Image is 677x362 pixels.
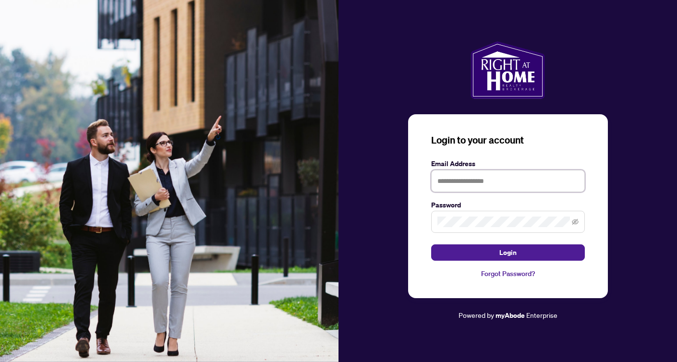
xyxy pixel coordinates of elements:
span: Powered by [459,311,494,319]
label: Password [431,200,585,210]
a: Forgot Password? [431,268,585,279]
span: eye-invisible [572,218,579,225]
span: Login [499,245,517,260]
h3: Login to your account [431,133,585,147]
span: Enterprise [526,311,557,319]
button: Login [431,244,585,261]
label: Email Address [431,158,585,169]
img: ma-logo [471,41,545,99]
a: myAbode [496,310,525,321]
